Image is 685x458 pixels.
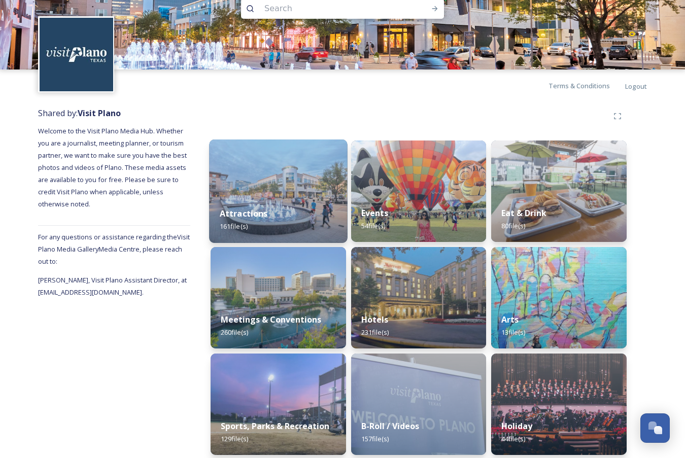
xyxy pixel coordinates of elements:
[549,81,610,90] span: Terms & Conditions
[361,314,388,325] strong: Hotels
[491,247,627,348] img: 1ea302d0-861e-4f91-92cf-c7386b8feaa8.jpg
[361,221,385,230] span: 54 file(s)
[625,82,647,91] span: Logout
[549,80,625,92] a: Terms & Conditions
[501,328,525,337] span: 13 file(s)
[221,314,321,325] strong: Meetings & Conventions
[501,434,525,443] span: 44 file(s)
[211,354,346,455] img: 26a65e60-1aa3-41aa-a9d5-20d91948a645.jpg
[38,275,188,297] span: [PERSON_NAME], Visit Plano Assistant Director, at [EMAIL_ADDRESS][DOMAIN_NAME].
[361,328,389,337] span: 231 file(s)
[221,434,248,443] span: 129 file(s)
[78,108,121,119] strong: Visit Plano
[501,314,519,325] strong: Arts
[38,126,188,208] span: Welcome to the Visit Plano Media Hub. Whether you are a journalist, meeting planner, or tourism p...
[38,108,121,119] span: Shared by:
[640,413,670,443] button: Open Chat
[211,247,346,348] img: 4926d70f-1349-452b-9734-7b98794f73aa.jpg
[491,354,627,455] img: f05c0bee-49c2-4ac1-a369-a5e04c5a2553.jpg
[361,420,419,432] strong: B-Roll / Videos
[351,354,487,455] img: 163f5452-487e-46b6-95ce-7d30f5d8887d.jpg
[501,420,532,432] strong: Holiday
[491,140,627,242] img: 978e481f-193b-49d6-b951-310609a898c1.jpg
[361,207,388,219] strong: Events
[361,434,389,443] span: 157 file(s)
[209,139,347,243] img: 87a85942-043f-4767-857c-4144632cc238.jpg
[220,208,268,219] strong: Attractions
[221,328,248,337] span: 260 file(s)
[501,221,525,230] span: 80 file(s)
[220,222,248,231] span: 161 file(s)
[351,140,487,242] img: 49de9871-0ad7-4f79-876a-8be633dd9873.jpg
[40,18,113,91] img: images.jpeg
[221,420,329,432] strong: Sports, Parks & Recreation
[501,207,546,219] strong: Eat & Drink
[38,232,190,266] span: For any questions or assistance regarding the Visit Plano Media Gallery Media Centre, please reac...
[351,247,487,348] img: ea110bd7-91bd-4d21-8ab7-5f586e6198d7.jpg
